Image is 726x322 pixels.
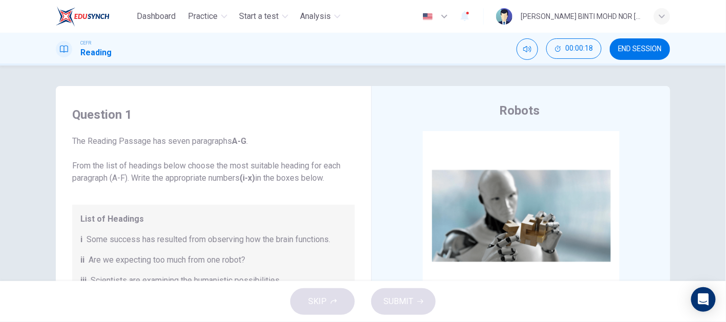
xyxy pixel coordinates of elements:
[80,233,82,246] span: i
[691,287,716,312] div: Open Intercom Messenger
[80,274,87,287] span: iii
[496,8,513,25] img: Profile picture
[232,136,246,146] b: A-G
[521,10,642,23] div: [PERSON_NAME] BINTI MOHD NOR [PERSON_NAME]
[188,10,218,23] span: Practice
[80,39,91,47] span: CEFR
[301,10,331,23] span: Analysis
[56,6,133,27] a: EduSynch logo
[546,38,602,59] button: 00:00:18
[72,135,355,184] span: The Reading Passage has seven paragraphs . From the list of headings below choose the most suitab...
[296,7,345,26] button: Analysis
[184,7,231,26] button: Practice
[56,6,110,27] img: EduSynch logo
[80,213,347,225] span: List of Headings
[133,7,180,26] button: Dashboard
[565,45,593,53] span: 00:00:18
[87,233,330,246] span: Some success has resulted from observing how the brain functions.
[91,274,281,287] span: Scientists are examining the humanistic possibilities.
[517,38,538,60] div: Mute
[546,38,602,60] div: Hide
[72,106,355,123] h4: Question 1
[240,173,255,183] b: (i-x)
[80,254,84,266] span: ii
[421,13,434,20] img: en
[610,38,670,60] button: END SESSION
[236,7,292,26] button: Start a test
[240,10,279,23] span: Start a test
[89,254,245,266] span: Are we expecting too much from one robot?
[500,102,540,119] h4: Robots
[137,10,176,23] span: Dashboard
[618,45,662,53] span: END SESSION
[80,47,112,59] h1: Reading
